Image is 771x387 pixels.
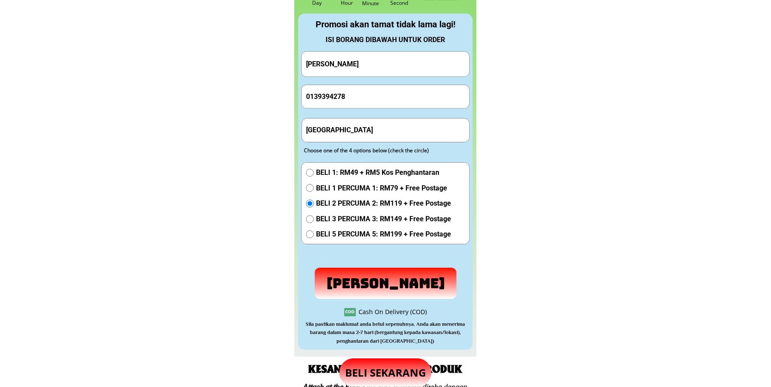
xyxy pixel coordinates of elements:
div: Promosi akan tamat tidak lama lagi! [299,17,472,31]
h2: KESAN PENGGUNAAN PRODUK [300,360,471,376]
span: BELI 3 PERCUMA 3: RM149 + Free Postage [316,213,451,225]
div: Cash On Delivery (COD) [359,307,427,317]
input: Address(Ex: 52 Jalan Wirawati 7, Maluri, 55100 Kuala Lumpur) [304,118,468,141]
p: [PERSON_NAME] [314,268,457,299]
span: BELI 2 PERCUMA 2: RM119 + Free Postage [316,198,451,209]
span: BELI 1 PERCUMA 1: RM79 + Free Postage [316,183,451,194]
span: BELI 5 PERCUMA 5: RM199 + Free Postage [316,229,451,240]
div: ISI BORANG DIBAWAH UNTUK ORDER [299,34,472,46]
p: BELI SEKARANG [339,358,432,387]
span: BELI 1: RM49 + RM5 Kos Penghantaran [316,167,451,178]
h3: COD [344,308,356,315]
input: Phone Number/ Nombor Telefon [304,85,467,108]
div: Choose one of the 4 options below (check the circle) [304,146,451,154]
input: Your Full Name/ Nama Penuh [304,52,467,76]
h3: Sila pastikan maklumat anda betul sepenuhnya. Anda akan menerima barang dalam masa 2-7 hari (berg... [301,320,470,345]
